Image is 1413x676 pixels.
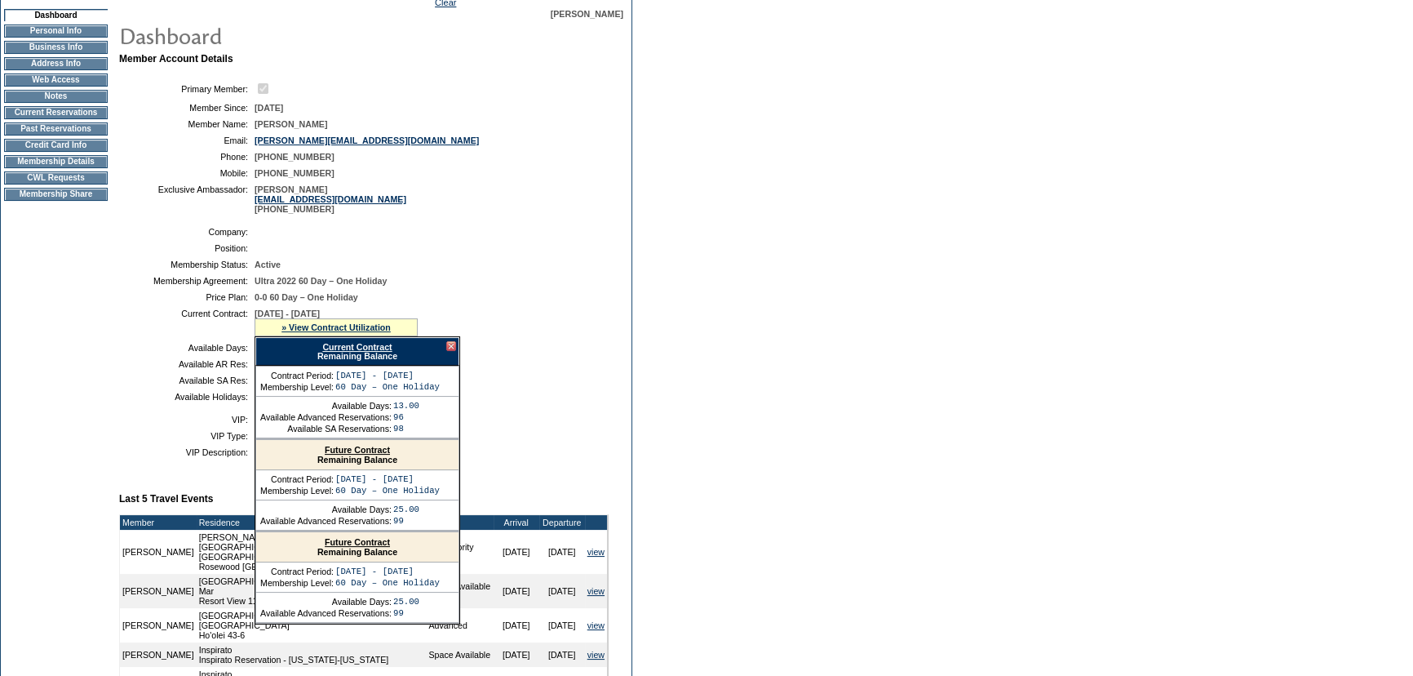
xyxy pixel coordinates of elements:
[325,537,390,547] a: Future Contract
[4,73,108,87] td: Web Access
[126,292,248,302] td: Price Plan:
[4,57,108,70] td: Address Info
[260,567,334,576] td: Contract Period:
[393,516,419,526] td: 99
[126,136,248,145] td: Email:
[260,505,392,514] td: Available Days:
[4,106,108,119] td: Current Reservations
[426,643,493,667] td: Space Available
[260,578,334,588] td: Membership Level:
[4,139,108,152] td: Credit Card Info
[393,412,419,422] td: 96
[4,24,108,38] td: Personal Info
[4,155,108,168] td: Membership Details
[335,578,440,588] td: 60 Day – One Holiday
[255,260,281,269] span: Active
[4,90,108,103] td: Notes
[494,643,539,667] td: [DATE]
[4,171,108,185] td: CWL Requests
[256,440,458,470] div: Remaining Balance
[494,608,539,643] td: [DATE]
[255,103,283,113] span: [DATE]
[335,371,440,380] td: [DATE] - [DATE]
[255,276,387,286] span: Ultra 2022 60 Day – One Holiday
[260,597,392,607] td: Available Days:
[539,608,585,643] td: [DATE]
[119,53,233,64] b: Member Account Details
[260,412,392,422] td: Available Advanced Reservations:
[539,530,585,574] td: [DATE]
[4,122,108,136] td: Past Reservations
[587,586,605,596] a: view
[260,608,392,618] td: Available Advanced Reservations:
[126,260,248,269] td: Membership Status:
[255,136,479,145] a: [PERSON_NAME][EMAIL_ADDRESS][DOMAIN_NAME]
[551,9,623,19] span: [PERSON_NAME]
[255,292,358,302] span: 0-0 60 Day – One Holiday
[197,530,427,574] td: [PERSON_NAME][GEOGRAPHIC_DATA], [GEOGRAPHIC_DATA] - Rosewood [GEOGRAPHIC_DATA] Rosewood [GEOGRAPH...
[126,431,248,441] td: VIP Type:
[322,342,392,352] a: Current Contract
[197,515,427,530] td: Residence
[120,574,197,608] td: [PERSON_NAME]
[255,309,320,318] span: [DATE] - [DATE]
[126,227,248,237] td: Company:
[126,415,248,425] td: VIP:
[126,343,248,353] td: Available Days:
[126,185,248,214] td: Exclusive Ambassador:
[255,194,406,204] a: [EMAIL_ADDRESS][DOMAIN_NAME]
[260,516,392,526] td: Available Advanced Reservations:
[255,168,334,178] span: [PHONE_NUMBER]
[539,515,585,530] td: Departure
[260,382,334,392] td: Membership Level:
[126,81,248,96] td: Primary Member:
[4,41,108,54] td: Business Info
[539,643,585,667] td: [DATE]
[393,401,419,411] td: 13.00
[281,322,391,332] a: » View Contract Utilization
[126,392,248,402] td: Available Holidays:
[255,185,406,214] span: [PERSON_NAME] [PHONE_NUMBER]
[126,276,248,286] td: Membership Agreement:
[494,515,539,530] td: Arrival
[126,103,248,113] td: Member Since:
[539,574,585,608] td: [DATE]
[197,608,427,643] td: [GEOGRAPHIC_DATA], [US_STATE] - Ho'olei Villas at [GEOGRAPHIC_DATA] Ho'olei 43-6
[260,371,334,380] td: Contract Period:
[335,474,440,484] td: [DATE] - [DATE]
[118,19,445,51] img: pgTtlDashboard.gif
[4,188,108,201] td: Membership Share
[255,119,327,129] span: [PERSON_NAME]
[587,650,605,660] a: view
[197,574,427,608] td: [GEOGRAPHIC_DATA], [GEOGRAPHIC_DATA] - Baha Mar Resort View 118
[494,574,539,608] td: [DATE]
[325,445,390,455] a: Future Contract
[120,643,197,667] td: [PERSON_NAME]
[126,309,248,336] td: Current Contract:
[335,486,440,496] td: 60 Day – One Holiday
[335,382,440,392] td: 60 Day – One Holiday
[120,608,197,643] td: [PERSON_NAME]
[587,547,605,557] a: view
[393,424,419,434] td: 98
[197,643,427,667] td: Inspirato Inspirato Reservation - [US_STATE]-[US_STATE]
[587,620,605,630] a: view
[255,337,459,366] div: Remaining Balance
[335,567,440,576] td: [DATE] - [DATE]
[126,152,248,162] td: Phone:
[260,401,392,411] td: Available Days:
[4,9,108,21] td: Dashboard
[126,376,248,385] td: Available SA Res:
[119,493,213,505] b: Last 5 Travel Events
[494,530,539,574] td: [DATE]
[120,530,197,574] td: [PERSON_NAME]
[393,608,419,618] td: 99
[126,359,248,369] td: Available AR Res:
[393,597,419,607] td: 25.00
[260,424,392,434] td: Available SA Reservations:
[120,515,197,530] td: Member
[126,119,248,129] td: Member Name:
[126,168,248,178] td: Mobile:
[126,243,248,253] td: Position:
[260,486,334,496] td: Membership Level:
